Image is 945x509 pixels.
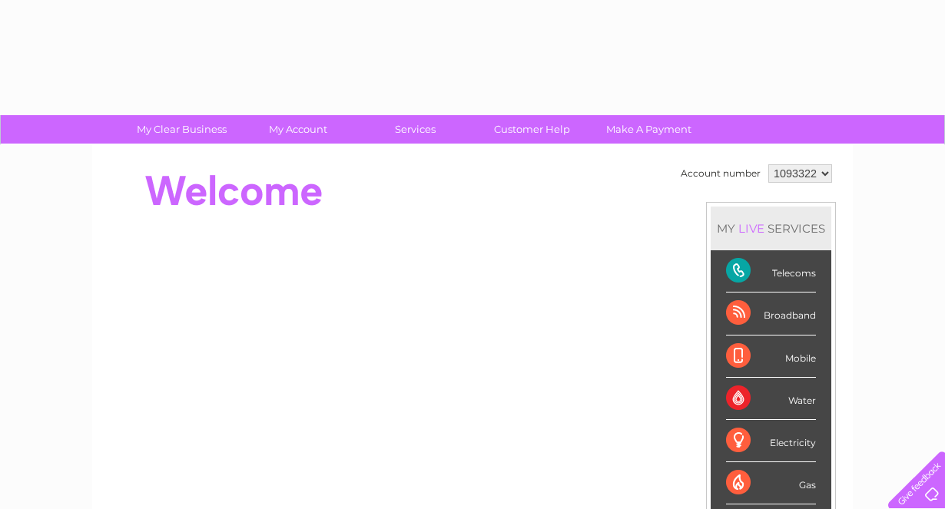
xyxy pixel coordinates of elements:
[726,335,816,378] div: Mobile
[118,115,245,144] a: My Clear Business
[677,160,764,187] td: Account number
[469,115,595,144] a: Customer Help
[726,293,816,335] div: Broadband
[711,207,831,250] div: MY SERVICES
[726,462,816,504] div: Gas
[726,378,816,420] div: Water
[585,115,712,144] a: Make A Payment
[735,221,768,236] div: LIVE
[235,115,362,144] a: My Account
[726,420,816,462] div: Electricity
[352,115,479,144] a: Services
[726,250,816,293] div: Telecoms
